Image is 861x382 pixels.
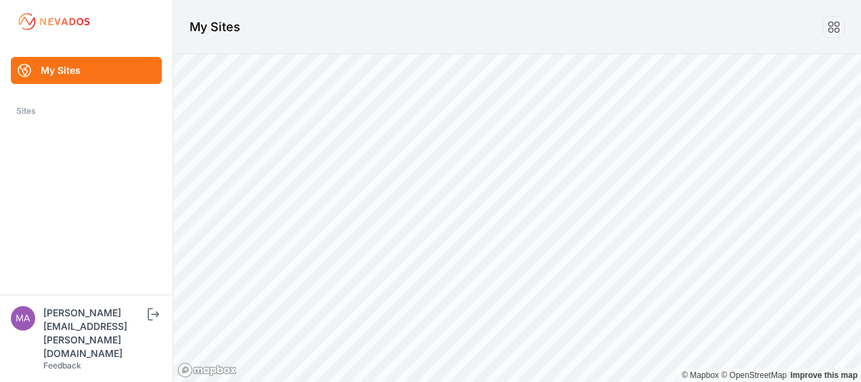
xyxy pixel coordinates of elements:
img: Nevados [16,11,92,33]
canvas: Map [173,54,861,382]
div: [PERSON_NAME][EMAIL_ADDRESS][PERSON_NAME][DOMAIN_NAME] [43,306,145,360]
a: Map feedback [791,370,858,380]
img: matthew.smallwood@novasourcepower.com [11,306,35,331]
a: Feedback [43,360,81,370]
div: Sites [16,103,156,119]
a: My Sites [11,57,162,84]
a: OpenStreetMap [721,370,787,380]
h1: My Sites [190,18,240,37]
a: Mapbox logo [177,362,237,378]
a: Mapbox [682,370,719,380]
